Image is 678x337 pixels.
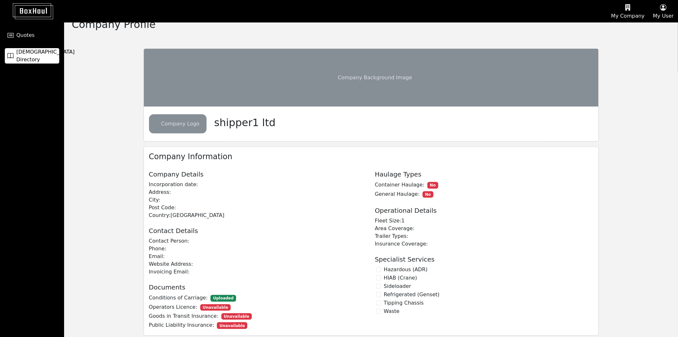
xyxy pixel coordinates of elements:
[3,3,53,19] img: BoxHaul
[145,152,597,161] h4: Company Information
[371,225,597,232] p: Area Coverage:
[5,48,59,64] a: [DEMOGRAPHIC_DATA] Directory
[145,283,371,291] h5: Documents
[384,282,411,290] label: Sideloader
[211,295,236,301] span: Uploaded
[16,31,35,39] span: Quotes
[384,291,440,298] label: Refrigerated (Genset)
[145,237,371,245] p: Contact Person:
[145,260,371,268] p: Website Address:
[149,114,207,134] svg: Placeholder: Image cap
[145,227,371,235] h5: Contact Details
[145,188,371,196] p: Address:
[16,48,75,64] span: [DEMOGRAPHIC_DATA] Directory
[145,181,371,188] p: Incorporation date:
[200,304,231,311] span: Unavailable
[145,204,371,212] p: Post Code:
[371,217,597,225] p: Fleet Size: 1
[371,240,597,248] p: Insurance Coverage:
[371,170,597,178] h5: Haulage Types
[607,0,649,22] button: My Company
[384,274,417,282] label: HIAB (Crane)
[5,28,59,43] a: Quotes
[384,307,400,315] label: Waste
[221,313,252,320] span: Unavailable
[371,207,597,214] h5: Operational Details
[145,245,371,253] p: Phone:
[161,121,200,127] text: Company Logo
[145,312,371,321] p: Goods in Transit Insurance:
[145,294,371,303] p: Conditions of Carriage:
[427,182,438,188] span: No
[384,299,424,307] label: Tipping Chassis
[371,190,597,199] p: General Haulage:
[145,170,371,178] h5: Company Details
[72,18,156,30] h2: Company Profile
[145,212,371,219] p: Country: [GEOGRAPHIC_DATA]
[338,74,412,81] text: Company Background Image
[371,181,597,190] p: Container Haulage:
[217,322,247,329] span: Unavailable
[145,196,371,204] p: City:
[145,303,371,312] p: Operators Licence:
[384,266,428,273] label: Hazardous (ADR)
[145,268,371,276] p: Invoicing Email:
[649,0,678,22] button: My User
[145,321,371,330] p: Public Liability Insurance:
[145,253,371,260] p: Email:
[371,255,597,263] h5: Specialist Services
[144,49,599,107] svg: Placeholder: Image cap
[423,191,434,198] span: No
[371,232,597,240] p: Trailer Types:
[214,117,276,129] h2: shipper1 ltd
